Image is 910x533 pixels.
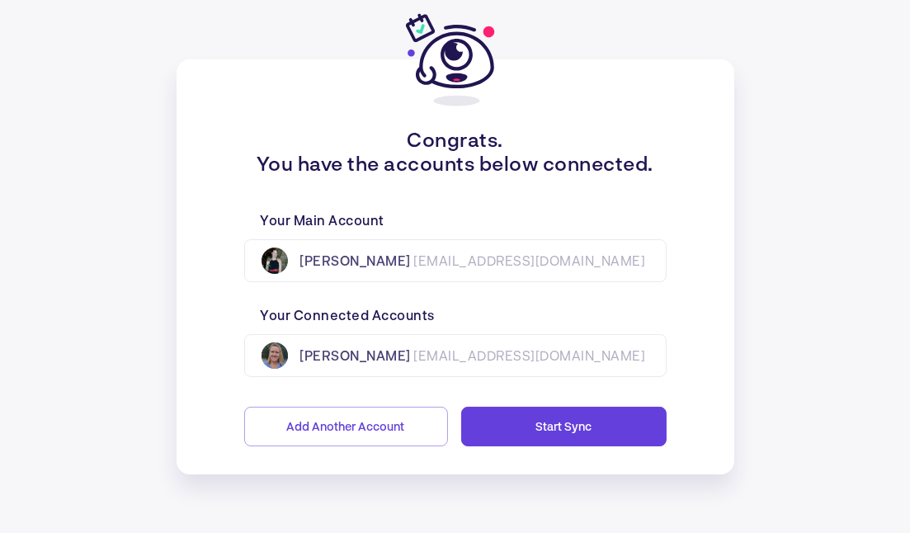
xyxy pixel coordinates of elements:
[287,419,405,433] span: Add Another Account
[300,347,412,363] span: Christina Toms
[261,212,713,228] p: Your Main Account
[261,307,713,323] p: Your Connected Accounts
[414,252,646,268] span: toms.christinan@gmail.com
[257,127,653,175] div: Congrats. You have the accounts below connected.
[461,407,667,446] button: Start Sync
[262,248,288,274] img: ACg8ocIy7kgzHXWCgHhmjeeK_rpBSpVw6BTIVXMiLJpFDSbzxNhzDSXp=s96-c
[535,419,592,433] span: Start Sync
[414,347,646,363] span: ctoms@ncf.edu
[406,10,505,109] img: gipsybot-default.svg
[300,252,412,268] span: Christina Toms
[244,407,448,446] button: Add Another Account
[262,342,288,369] img: ALV-UjVzRgoI8Lg8nRIv71rloBMpf3Rk_sFyxMnl2zgMryLK7KCALbbgDJ57WU2LSwd09Vl6_Nw-f1O5t8gFDOwbDFs78pfFg...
